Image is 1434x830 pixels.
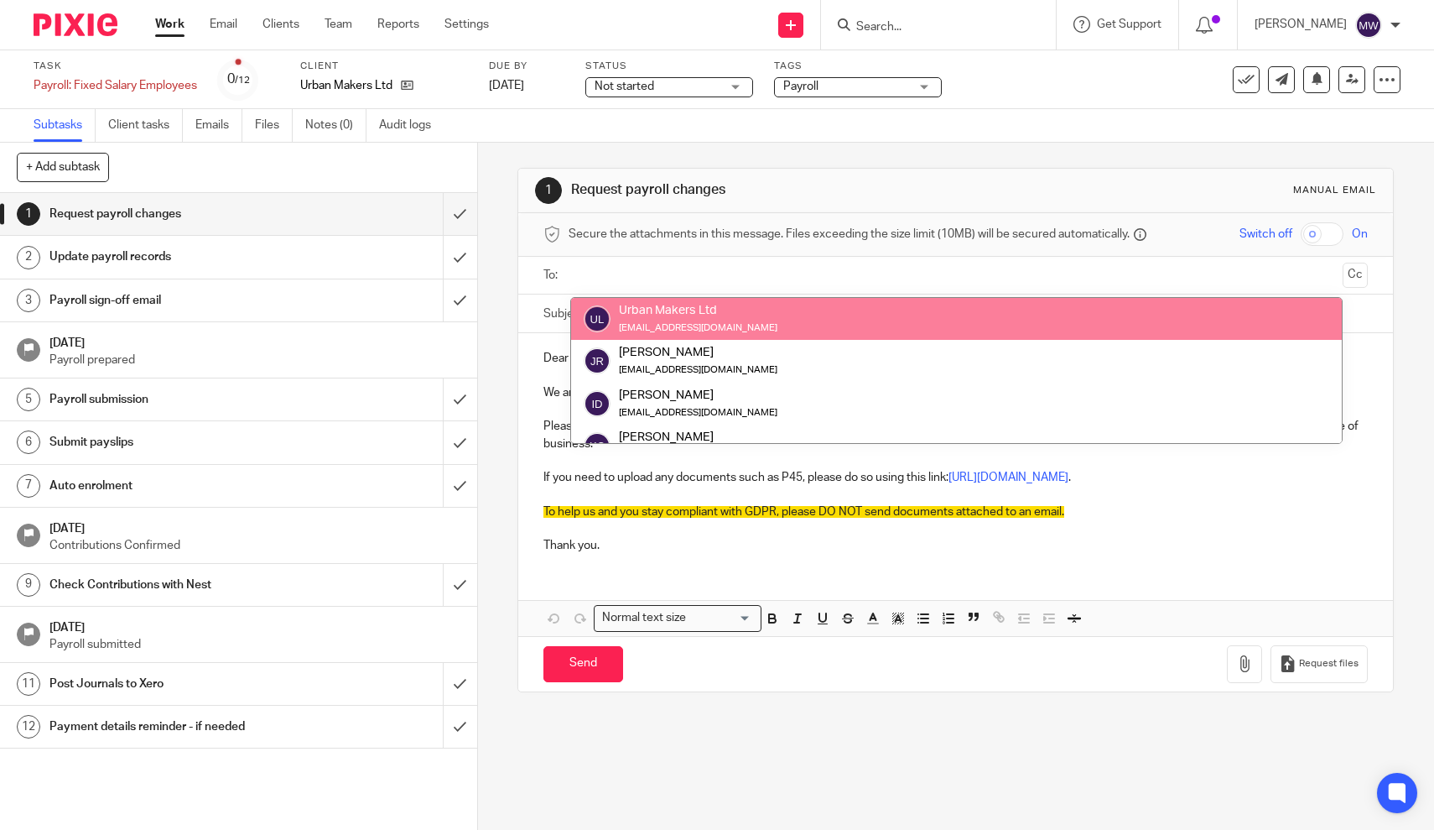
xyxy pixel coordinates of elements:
[262,16,299,33] a: Clients
[444,16,489,33] a: Settings
[598,609,689,627] span: Normal text size
[379,109,444,142] a: Audit logs
[783,81,818,92] span: Payroll
[227,70,250,89] div: 0
[17,388,40,411] div: 5
[17,289,40,312] div: 3
[543,537,1368,554] p: Thank you.
[255,109,293,142] a: Files
[584,305,610,332] img: svg%3E
[210,16,237,33] a: Email
[1097,18,1161,30] span: Get Support
[17,474,40,498] div: 7
[377,16,419,33] a: Reports
[49,430,301,455] h1: Submit payslips
[489,60,564,73] label: Due by
[535,177,562,204] div: 1
[1293,184,1376,197] div: Manual email
[595,81,654,92] span: Not started
[1355,12,1382,39] img: svg%3E
[774,60,942,73] label: Tags
[619,429,777,446] div: [PERSON_NAME]
[543,267,562,284] label: To:
[300,77,392,94] p: Urban Makers Ltd
[49,331,460,352] h1: [DATE]
[543,506,1064,518] span: To help us and you stay compliant with GDPR, please DO NOT send documents attached to an email.
[325,16,352,33] a: Team
[584,390,610,417] img: svg%3E
[543,469,1368,486] p: If you need to upload any documents such as P45, please do so using this link: .
[584,347,610,374] img: svg%3E
[855,20,1005,35] input: Search
[49,537,460,554] p: Contributions Confirmed
[49,516,460,537] h1: [DATE]
[17,573,40,597] div: 9
[305,109,366,142] a: Notes (0)
[584,432,610,459] img: svg%3E
[155,16,184,33] a: Work
[1239,226,1292,243] span: Switch off
[17,246,40,269] div: 2
[619,365,777,374] small: [EMAIL_ADDRESS][DOMAIN_NAME]
[49,288,301,313] h1: Payroll sign-off email
[1255,16,1347,33] p: [PERSON_NAME]
[619,344,777,361] div: [PERSON_NAME]
[948,472,1068,483] a: [URL][DOMAIN_NAME]
[17,715,40,739] div: 12
[619,408,777,417] small: [EMAIL_ADDRESS][DOMAIN_NAME]
[34,60,197,73] label: Task
[543,350,1368,367] p: Dear [PERSON_NAME],
[585,60,753,73] label: Status
[17,431,40,454] div: 6
[49,615,460,636] h1: [DATE]
[619,302,777,319] div: Urban Makers Ltd
[489,80,524,91] span: [DATE]
[49,572,301,598] h1: Check Contributions with Nest
[195,109,242,142] a: Emails
[1352,226,1368,243] span: On
[49,671,301,697] h1: Post Journals to Xero
[594,605,761,631] div: Search for option
[49,244,301,269] h1: Update payroll records
[1299,657,1359,671] span: Request files
[17,153,109,181] button: + Add subtask
[34,109,96,142] a: Subtasks
[619,386,777,403] div: [PERSON_NAME]
[34,13,117,36] img: Pixie
[619,323,777,332] small: [EMAIL_ADDRESS][DOMAIN_NAME]
[691,609,751,627] input: Search for option
[49,387,301,412] h1: Payroll submission
[300,60,468,73] label: Client
[49,714,301,739] h1: Payment details reminder - if needed
[543,646,623,682] input: Send
[17,202,40,226] div: 1
[49,201,301,227] h1: Request payroll changes
[1343,263,1368,288] button: Cc
[543,305,587,322] label: Subject:
[49,352,460,368] p: Payroll prepared
[49,473,301,499] h1: Auto enrolment
[1270,645,1368,683] button: Request files
[571,181,992,199] h1: Request payroll changes
[543,384,1368,401] p: We are preparing payroll for this month.
[49,636,460,653] p: Payroll submitted
[569,226,1130,243] span: Secure the attachments in this message. Files exceeding the size limit (10MB) will be secured aut...
[108,109,183,142] a: Client tasks
[235,76,250,85] small: /12
[17,672,40,696] div: 11
[34,77,197,94] div: Payroll: Fixed Salary Employees
[543,418,1368,452] p: Please send me any changes to normal payroll (for example holidays taken, leave of absence days, ...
